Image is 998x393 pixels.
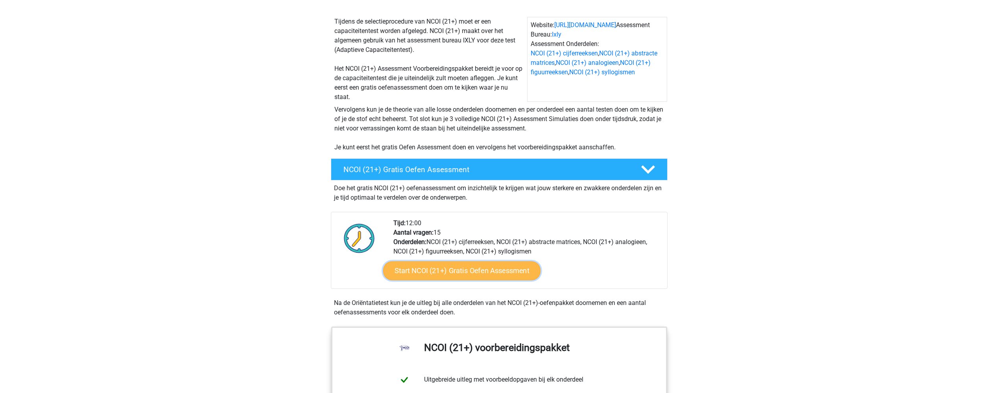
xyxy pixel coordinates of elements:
img: Klok [339,219,379,258]
a: NCOI (21+) Gratis Oefen Assessment [328,158,671,180]
a: NCOI (21+) analogieen [556,59,619,66]
h4: NCOI (21+) Gratis Oefen Assessment [343,165,628,174]
a: NCOI (21+) cijferreeksen [531,50,598,57]
div: Vervolgens kun je de theorie van alle losse onderdelen doornemen en per onderdeel een aantal test... [331,105,667,152]
div: Website: Assessment Bureau: Assessment Onderdelen: , , , , [527,17,667,102]
div: Na de Oriëntatietest kun je de uitleg bij alle onderdelen van het NCOI (21+)-oefenpakket doorneme... [331,298,668,317]
a: Start NCOI (21+) Gratis Oefen Assessment [383,261,540,280]
b: Aantal vragen: [393,229,434,236]
a: [URL][DOMAIN_NAME] [554,21,616,29]
div: 12:00 15 NCOI (21+) cijferreeksen, NCOI (21+) abstracte matrices, NCOI (21+) analogieen, NCOI (21... [387,219,667,288]
a: NCOI (21+) syllogismen [569,68,635,76]
a: Ixly [552,31,561,38]
b: Onderdelen: [393,238,426,246]
div: Tijdens de selectieprocedure van NCOI (21+) moet er een capaciteitentest worden afgelegd. NCOI (2... [331,17,527,102]
b: Tijd: [393,219,406,227]
div: Doe het gratis NCOI (21+) oefenassessment om inzichtelijk te krijgen wat jouw sterkere en zwakker... [331,180,668,202]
